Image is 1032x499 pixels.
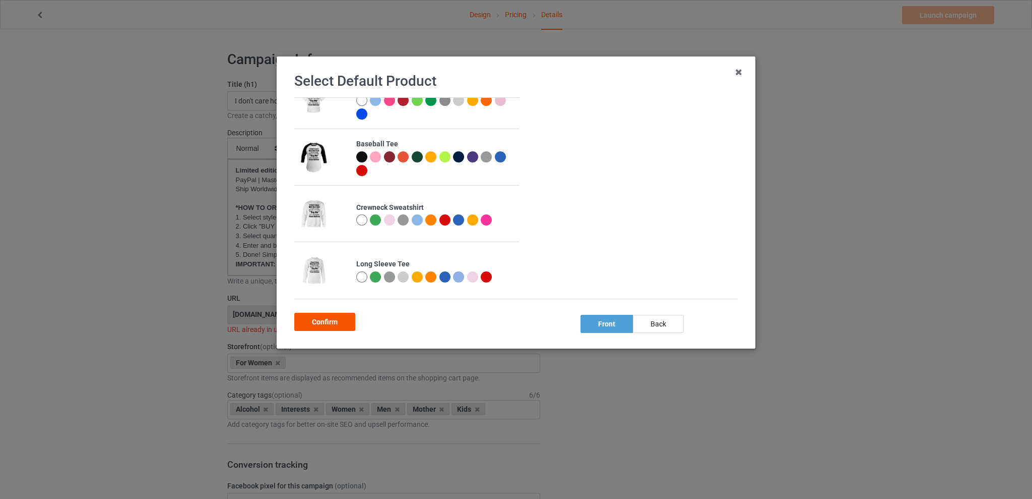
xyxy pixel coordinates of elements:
[481,151,492,162] img: heather_texture.png
[356,259,514,269] div: Long Sleeve Tee
[356,139,514,149] div: Baseball Tee
[356,203,514,213] div: Crewneck Sweatshirt
[633,315,684,333] div: back
[580,315,633,333] div: front
[294,72,738,90] h1: Select Default Product
[294,313,355,331] div: Confirm
[439,95,450,106] img: heather_texture.png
